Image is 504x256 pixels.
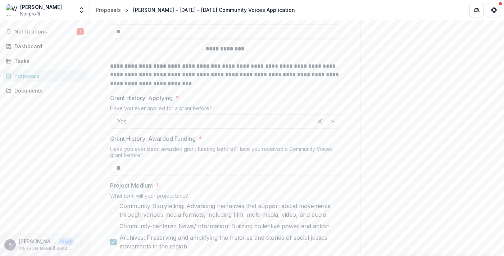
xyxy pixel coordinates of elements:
div: [PERSON_NAME] - [DATE] - [DATE] Community Voices Application [133,6,295,14]
div: Clear selected options [314,116,326,127]
p: Grant History: Awarded Funding [110,134,196,143]
button: Partners [469,3,484,17]
div: Have you ever applied for a grant before? [110,105,340,114]
div: What form will your project take? [110,193,340,202]
span: Community Storytelling: Advancing narratives that support social movements through various media ... [119,202,340,219]
div: Have you ever been awarded grant funding before? Have you received a Community Voices grant before? [110,146,340,161]
img: William Marcellus Armstrong [6,4,17,16]
div: Documents [14,87,81,94]
a: Proposals [93,5,124,15]
div: armstrong.wm@gmail.com [9,242,12,247]
nav: breadcrumb [93,5,298,15]
div: Dashboard [14,42,81,50]
span: Notifications [14,29,77,35]
div: [PERSON_NAME] [20,3,62,11]
span: Archives: Preserving and amplifying the histories and stories of social justice movements in the ... [119,233,340,251]
p: [PERSON_NAME][EMAIL_ADDRESS][DOMAIN_NAME] [19,238,56,245]
span: 1 [77,28,84,35]
span: Community-centered News/Information: Building collective power and action. [119,222,331,230]
button: Open entity switcher [77,3,87,17]
div: Tasks [14,57,81,65]
p: Project Medium [110,181,153,190]
p: Grant History: Applying [110,94,173,102]
a: Proposals [3,70,87,82]
div: Proposals [14,72,81,80]
div: Proposals [96,6,121,14]
a: Dashboard [3,40,87,52]
button: More [77,241,85,249]
a: Tasks [3,55,87,67]
p: User [59,238,74,245]
a: Documents [3,85,87,96]
span: Nonprofit [20,11,40,17]
p: [PERSON_NAME][EMAIL_ADDRESS][DOMAIN_NAME] [19,245,74,252]
button: Notifications1 [3,26,87,37]
button: Get Help [487,3,501,17]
